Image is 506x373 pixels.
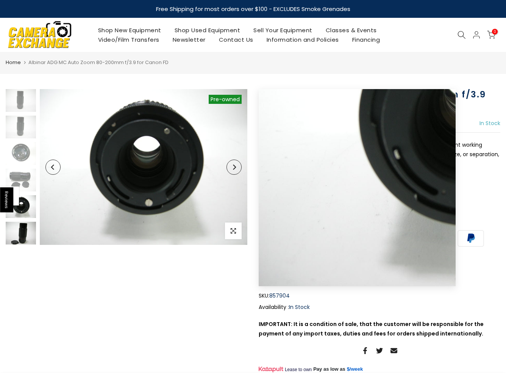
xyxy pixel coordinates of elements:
[259,119,290,129] div: $29.99
[269,291,290,301] span: 857904
[226,160,242,175] button: Next
[428,229,457,248] img: master
[344,229,372,248] img: apple pay
[313,366,345,373] span: Pay as low as
[327,181,364,186] span: Add to cart
[372,229,400,248] img: discover
[345,35,387,44] a: Financing
[285,367,312,373] span: Lease to own
[28,59,169,66] span: Albinar ADG MC Auto Zoom 80-200mm f/3.9 for Canon FD
[156,5,350,13] strong: Free Shipping for most orders over $100 - EXCLUDES Smoke Grenades
[457,229,485,248] img: paypal
[319,25,383,35] a: Classes & Events
[6,116,36,138] img: Albinar ADG MC Auto Zoom 80-200mm f3.9 Canon FD Lenses - Small Format - Canon FD Mount lenses Alb...
[400,229,428,248] img: google pay
[308,176,374,191] button: Add to cart
[45,160,61,175] button: Previous
[289,303,310,311] span: In Stock
[166,35,212,44] a: Newsletter
[259,140,500,169] p: Albinar ADG MC Auto Zoom 80-200mm f3.9 Canon FD Mt. lens is in excellent working condition, comes...
[260,35,345,44] a: Information and Policies
[479,119,500,127] span: In Stock
[259,212,393,221] a: More payment options
[259,229,287,248] img: synchrony
[287,248,315,266] img: visa
[259,320,484,337] strong: IMPORTANT: It is a condition of sale, that the customer will be responsible for the payment of an...
[315,229,344,248] img: american express
[362,346,369,355] a: Share on Facebook
[91,35,166,44] a: Video/Film Transfers
[6,59,21,66] a: Home
[247,25,319,35] a: Sell Your Equipment
[212,35,260,44] a: Contact Us
[259,291,500,301] div: SKU:
[6,169,36,191] img: Albinar ADG MC Auto Zoom 80-200mm f3.9 Canon FD Lenses - Small Format - Canon FD Mount lenses Alb...
[376,346,383,355] a: Share on Twitter
[6,195,36,218] img: Albinar ADG MC Auto Zoom 80-200mm f3.9 Canon FD Lenses - Small Format - Canon FD Mount lenses Alb...
[259,89,500,111] h1: Albinar ADG MC Auto Zoom 80-200mm f/3.9 for Canon FD
[168,25,247,35] a: Shop Used Equipment
[487,31,495,39] a: 0
[492,29,498,34] span: 0
[6,222,36,244] img: Albinar ADG MC Auto Zoom 80-200mm f3.9 Canon FD Lenses - Small Format - Canon FD Mount lenses Alb...
[259,302,500,312] div: Availability :
[6,142,36,165] img: Albinar ADG MC Auto Zoom 80-200mm f3.9 Canon FD Lenses - Small Format - Canon FD Mount lenses Alb...
[287,160,316,167] button: Read more
[347,366,363,373] a: $/week
[259,248,287,266] img: shopify pay
[259,274,300,282] a: Ask a Question
[390,346,397,355] a: Share on Email
[287,229,315,248] img: amazon payments
[6,89,36,112] img: Albinar ADG MC Auto Zoom 80-200mm f3.9 Canon FD Lenses - Small Format - Canon FD Mount lenses Alb...
[91,25,168,35] a: Shop New Equipment
[40,89,247,245] img: Albinar ADG MC Auto Zoom 80-200mm f3.9 Canon FD Lenses - Small Format - Canon FD Mount lenses Alb...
